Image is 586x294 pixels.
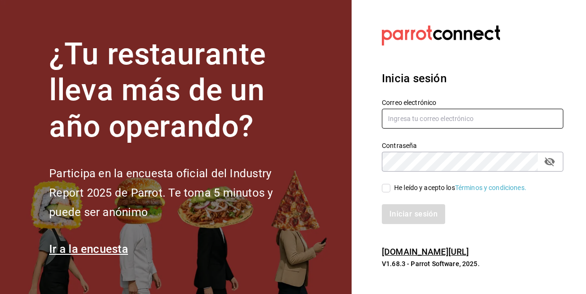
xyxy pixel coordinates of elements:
a: Ir a la encuesta [49,242,128,256]
label: Contraseña [382,142,563,148]
h2: Participa en la encuesta oficial del Industry Report 2025 de Parrot. Te toma 5 minutos y puede se... [49,164,304,222]
label: Correo electrónico [382,99,563,105]
a: Términos y condiciones. [455,184,526,191]
div: He leído y acepto los [394,183,526,193]
p: V1.68.3 - Parrot Software, 2025. [382,259,563,268]
h1: ¿Tu restaurante lleva más de un año operando? [49,36,304,145]
input: Ingresa tu correo electrónico [382,109,563,129]
h3: Inicia sesión [382,70,563,87]
a: [DOMAIN_NAME][URL] [382,247,469,257]
button: passwordField [542,154,558,170]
